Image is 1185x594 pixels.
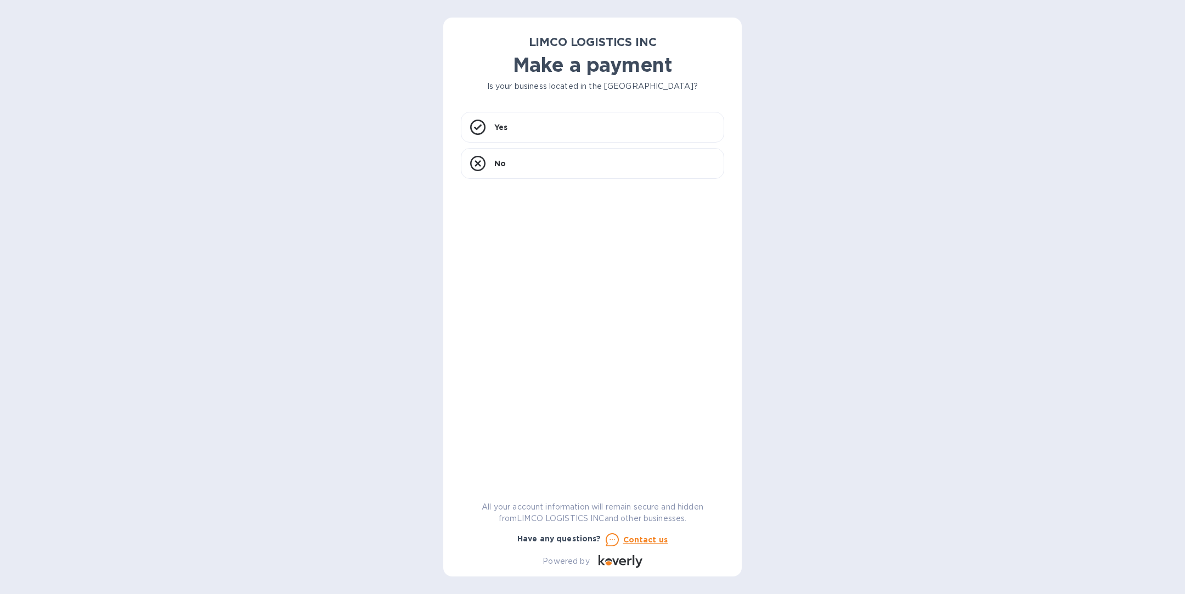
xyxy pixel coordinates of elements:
u: Contact us [623,535,668,544]
p: All your account information will remain secure and hidden from LIMCO LOGISTICS INC and other bus... [461,501,724,524]
p: Yes [494,122,507,133]
p: Powered by [543,556,589,567]
p: Is your business located in the [GEOGRAPHIC_DATA]? [461,81,724,92]
p: No [494,158,506,169]
b: Have any questions? [517,534,601,543]
b: LIMCO LOGISTICS INC [529,35,657,49]
h1: Make a payment [461,53,724,76]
